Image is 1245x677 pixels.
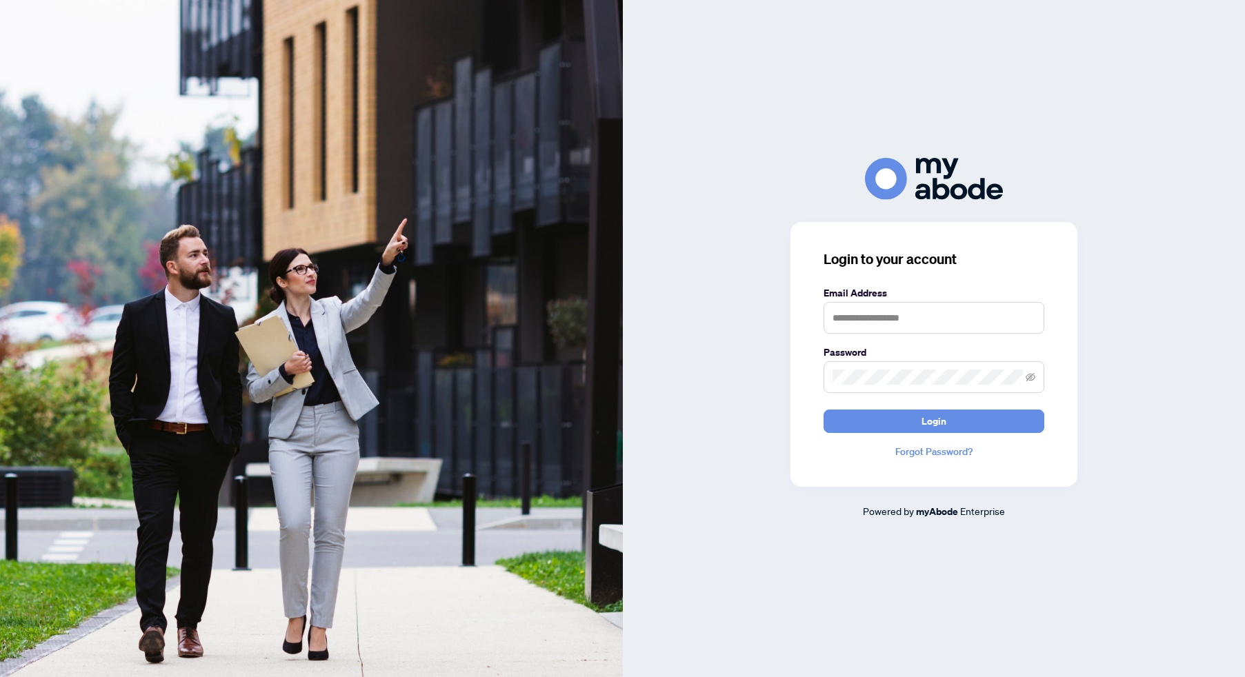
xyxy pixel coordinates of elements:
h3: Login to your account [824,250,1044,269]
label: Email Address [824,285,1044,301]
a: Forgot Password? [824,444,1044,459]
span: Powered by [863,505,914,517]
a: myAbode [916,504,958,519]
label: Password [824,345,1044,360]
button: Login [824,410,1044,433]
span: Login [922,410,946,432]
span: Enterprise [960,505,1005,517]
img: ma-logo [865,158,1003,200]
span: eye-invisible [1026,372,1035,382]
